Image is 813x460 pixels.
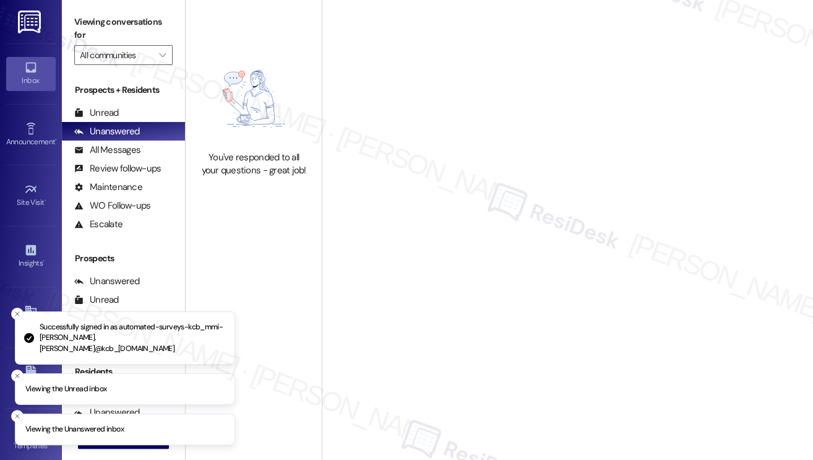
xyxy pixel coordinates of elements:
a: Buildings [6,300,56,334]
span: • [43,257,45,266]
img: ResiDesk Logo [18,11,43,33]
p: Viewing the Unanswered inbox [25,424,124,435]
a: Insights • [6,240,56,273]
div: You've responded to all your questions - great job! [199,151,308,178]
p: Viewing the Unread inbox [25,383,106,394]
button: Close toast [11,369,24,381]
div: Prospects [62,252,185,265]
div: Unanswered [74,275,140,288]
div: Escalate [74,218,123,231]
a: Leads [6,362,56,395]
a: Templates • [6,422,56,456]
div: Review follow-ups [74,162,161,175]
a: Site Visit • [6,179,56,212]
span: • [45,196,46,205]
span: • [55,136,57,144]
p: Successfully signed in as automated-surveys-kcb_mmi-[PERSON_NAME].[PERSON_NAME]@kcb_[DOMAIN_NAME] [40,321,225,354]
div: Prospects + Residents [62,84,185,97]
button: Close toast [11,410,24,422]
a: Inbox [6,57,56,90]
button: Close toast [11,307,24,319]
div: Unread [74,293,119,306]
i:  [159,50,166,60]
input: All communities [80,45,153,65]
img: empty-state [199,53,308,145]
div: Maintenance [74,181,142,194]
div: Unanswered [74,125,140,138]
div: WO Follow-ups [74,199,150,212]
div: All Messages [74,144,140,157]
label: Viewing conversations for [74,12,173,45]
div: Unread [74,106,119,119]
